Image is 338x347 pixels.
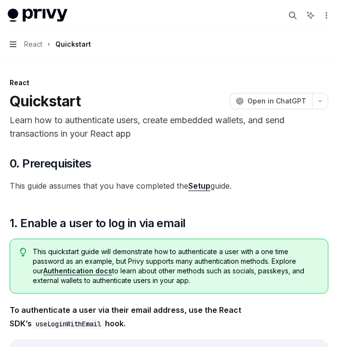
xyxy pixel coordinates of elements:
img: light logo [8,9,67,22]
button: Open in ChatGPT [230,93,312,109]
svg: Tip [20,248,26,257]
p: Learn how to authenticate users, create embedded wallets, and send transactions in your React app [10,114,328,141]
span: This guide assumes that you have completed the guide. [10,179,328,193]
div: Quickstart [55,39,91,50]
span: This quickstart guide will demonstrate how to authenticate a user with a one time password as an ... [33,247,318,285]
code: useLoginWithEmail [32,319,105,329]
h1: Quickstart [10,92,81,110]
div: React [10,78,328,88]
span: 1. Enable a user to log in via email [10,216,185,231]
button: More actions [321,9,330,22]
span: 0. Prerequisites [10,156,91,171]
a: Authentication docs [43,267,112,275]
a: Setup [188,181,210,191]
strong: To authenticate a user via their email address, use the React SDK’s hook. [10,305,241,328]
span: React [24,39,42,50]
span: Open in ChatGPT [247,96,306,106]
